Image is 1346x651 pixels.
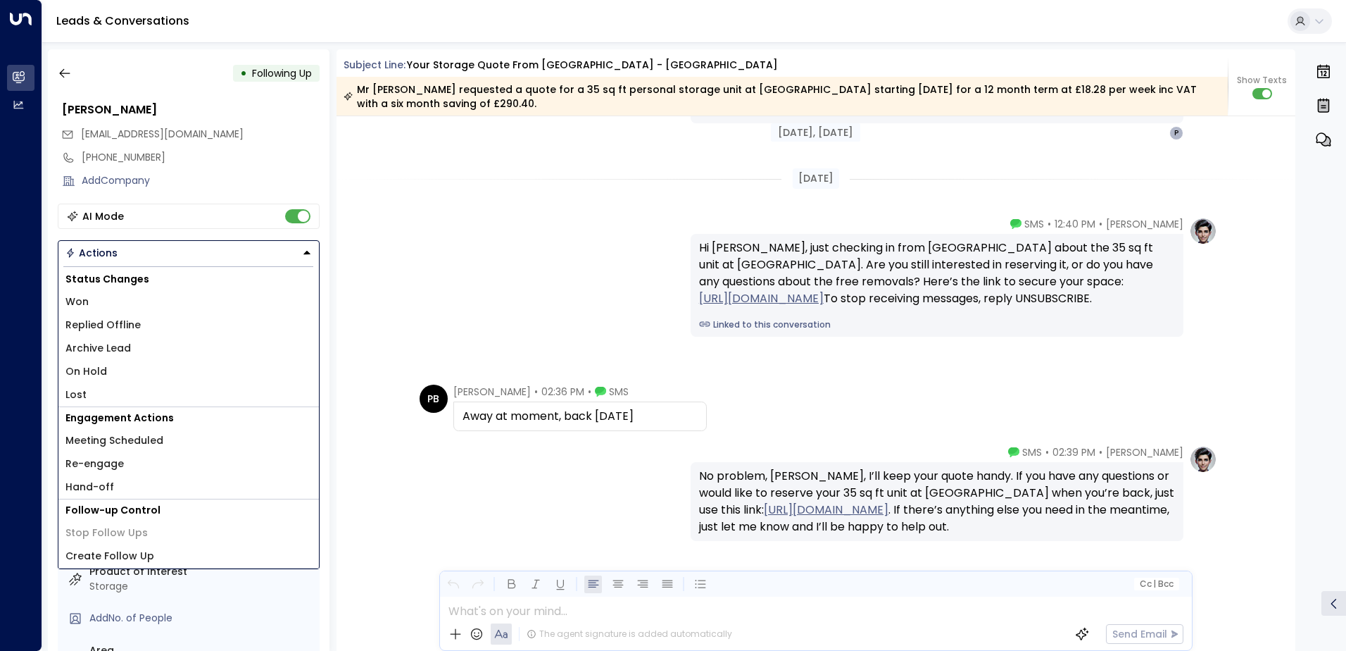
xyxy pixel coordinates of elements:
div: Actions [65,247,118,259]
span: Archive Lead [65,341,131,356]
div: AddNo. of People [89,611,314,626]
span: • [1048,217,1051,231]
span: [EMAIL_ADDRESS][DOMAIN_NAME] [81,127,244,141]
span: • [534,385,538,399]
img: profile-logo.png [1189,445,1217,473]
label: Product of Interest [89,564,314,579]
button: Actions [58,240,320,266]
h1: Follow-up Control [58,500,319,521]
span: • [1099,445,1102,459]
div: [PERSON_NAME] [62,101,320,118]
span: Following Up [252,66,312,80]
div: Away at moment, back [DATE] [463,408,698,425]
h1: Engagement Actions [58,407,319,429]
a: [URL][DOMAIN_NAME] [764,502,888,519]
div: [DATE], [DATE] [771,123,860,142]
span: Meeting Scheduled [65,433,163,448]
div: Hi [PERSON_NAME], just checking in from [GEOGRAPHIC_DATA] about the 35 sq ft unit at [GEOGRAPHIC_... [699,240,1175,307]
span: • [588,385,591,399]
button: Undo [444,576,462,593]
span: Create Follow Up [65,549,154,564]
div: Button group with a nested menu [58,240,320,266]
span: Replied Offline [65,318,141,333]
span: | [1153,579,1156,589]
button: Cc|Bcc [1133,578,1178,591]
div: AddCompany [82,173,320,188]
span: 02:39 PM [1052,445,1095,459]
h1: Status Changes [58,268,319,290]
div: The agent signature is added automatically [527,628,732,640]
span: On Hold [65,364,107,379]
span: Show Texts [1237,74,1287,87]
div: Storage [89,579,314,594]
span: SMS [609,385,629,399]
span: 12:40 PM [1055,217,1095,231]
img: profile-logo.png [1189,217,1217,245]
a: Linked to this conversation [699,318,1175,331]
div: No problem, [PERSON_NAME], I’ll keep your quote handy. If you have any questions or would like to... [699,468,1175,535]
div: AI Mode [82,209,124,223]
div: [PHONE_NUMBER] [82,150,320,165]
span: Hand-off [65,480,114,495]
span: [PERSON_NAME] [1106,217,1183,231]
span: Cc Bcc [1139,579,1173,589]
span: SMS [1022,445,1042,459]
div: Your storage quote from [GEOGRAPHIC_DATA] - [GEOGRAPHIC_DATA] [407,58,778,73]
span: Subject Line: [344,58,405,72]
span: [PERSON_NAME] [1106,445,1183,459]
button: Redo [469,576,486,593]
span: SMS [1024,217,1044,231]
span: Lost [65,387,87,402]
span: Stop Follow Ups [65,526,148,540]
span: paul_ansell1964@hotmail.com [81,127,244,142]
span: Won [65,294,89,309]
span: • [1099,217,1102,231]
a: Leads & Conversations [56,13,189,29]
div: PB [420,385,448,413]
span: [PERSON_NAME] [453,385,531,399]
span: 02:36 PM [541,385,584,399]
a: [URL][DOMAIN_NAME] [699,290,824,307]
span: • [1045,445,1049,459]
div: [DATE] [793,168,839,189]
span: Re-engage [65,457,124,471]
div: • [240,61,247,86]
div: Mr [PERSON_NAME] requested a quote for a 35 sq ft personal storage unit at [GEOGRAPHIC_DATA] star... [344,82,1220,111]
